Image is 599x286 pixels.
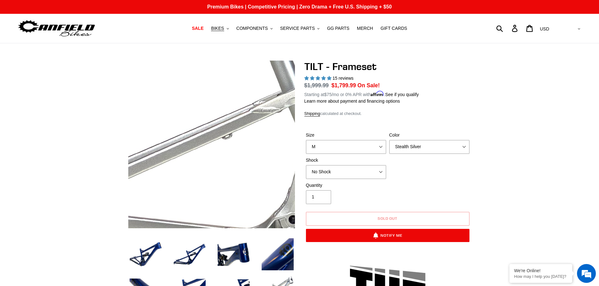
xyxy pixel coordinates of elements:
span: $75 [324,92,331,97]
span: Affirm [371,91,384,96]
button: COMPONENTS [233,24,276,33]
img: Canfield Bikes [17,19,96,38]
p: How may I help you today? [514,274,568,279]
a: See if you qualify - Learn more about Affirm Financing (opens in modal) [385,92,419,97]
label: Size [306,132,386,138]
a: Learn more about payment and financing options [304,99,400,104]
span: GG PARTS [327,26,349,31]
span: MERCH [357,26,373,31]
span: 5.00 stars [304,76,333,81]
a: Shipping [304,111,320,116]
span: BIKES [211,26,224,31]
label: Quantity [306,182,386,189]
h1: TILT - Frameset [304,61,471,73]
label: Shock [306,157,386,164]
img: Load image into Gallery viewer, TILT - Frameset [216,237,251,272]
a: MERCH [354,24,376,33]
img: Load image into Gallery viewer, TILT - Frameset [128,237,163,272]
div: We're Online! [514,268,568,273]
img: Load image into Gallery viewer, TILT - Frameset [172,237,207,272]
span: Sold out [378,216,398,221]
s: $1,999.99 [304,82,329,89]
span: On Sale! [358,81,380,89]
input: Search [500,21,516,35]
div: calculated at checkout. [304,111,471,117]
a: SALE [189,24,207,33]
img: Load image into Gallery viewer, TILT - Frameset [260,237,295,272]
span: GIFT CARDS [380,26,407,31]
button: SERVICE PARTS [277,24,323,33]
p: Starting at /mo or 0% APR with . [304,90,419,98]
a: GIFT CARDS [377,24,410,33]
span: 15 reviews [332,76,353,81]
button: Sold out [306,212,469,226]
span: SERVICE PARTS [280,26,315,31]
a: GG PARTS [324,24,352,33]
label: Color [389,132,469,138]
span: $1,799.99 [331,82,356,89]
span: COMPONENTS [236,26,268,31]
span: SALE [192,26,203,31]
button: BIKES [208,24,232,33]
button: Notify Me [306,229,469,242]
